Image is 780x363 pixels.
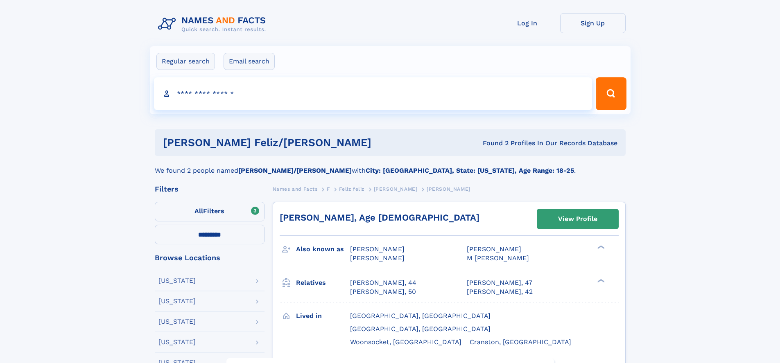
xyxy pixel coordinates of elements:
[194,207,203,215] span: All
[158,298,196,304] div: [US_STATE]
[339,186,364,192] span: Feliz feliz
[155,202,265,221] label: Filters
[158,277,196,284] div: [US_STATE]
[224,53,275,70] label: Email search
[374,184,418,194] a: [PERSON_NAME]
[158,318,196,325] div: [US_STATE]
[374,186,418,192] span: [PERSON_NAME]
[350,245,405,253] span: [PERSON_NAME]
[350,254,405,262] span: [PERSON_NAME]
[495,13,560,33] a: Log In
[350,325,491,333] span: [GEOGRAPHIC_DATA], [GEOGRAPHIC_DATA]
[350,278,416,287] a: [PERSON_NAME], 44
[280,212,479,223] a: [PERSON_NAME], Age [DEMOGRAPHIC_DATA]
[158,339,196,345] div: [US_STATE]
[595,245,605,250] div: ❯
[467,278,532,287] a: [PERSON_NAME], 47
[155,156,626,176] div: We found 2 people named with .
[558,210,597,228] div: View Profile
[427,186,470,192] span: [PERSON_NAME]
[596,77,626,110] button: Search Button
[238,167,352,174] b: [PERSON_NAME]/[PERSON_NAME]
[595,278,605,283] div: ❯
[467,245,521,253] span: [PERSON_NAME]
[296,242,350,256] h3: Also known as
[350,287,416,296] a: [PERSON_NAME], 50
[154,77,592,110] input: search input
[467,254,529,262] span: M [PERSON_NAME]
[163,138,427,148] h1: [PERSON_NAME] feliz/[PERSON_NAME]
[366,167,574,174] b: City: [GEOGRAPHIC_DATA], State: [US_STATE], Age Range: 18-25
[273,184,318,194] a: Names and Facts
[327,186,330,192] span: F
[156,53,215,70] label: Regular search
[467,287,533,296] a: [PERSON_NAME], 42
[155,254,265,262] div: Browse Locations
[350,338,461,346] span: Woonsocket, [GEOGRAPHIC_DATA]
[155,185,265,193] div: Filters
[560,13,626,33] a: Sign Up
[339,184,364,194] a: Feliz feliz
[296,276,350,290] h3: Relatives
[296,309,350,323] h3: Lived in
[327,184,330,194] a: F
[427,139,617,148] div: Found 2 Profiles In Our Records Database
[537,209,618,229] a: View Profile
[155,13,273,35] img: Logo Names and Facts
[350,312,491,320] span: [GEOGRAPHIC_DATA], [GEOGRAPHIC_DATA]
[470,338,571,346] span: Cranston, [GEOGRAPHIC_DATA]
